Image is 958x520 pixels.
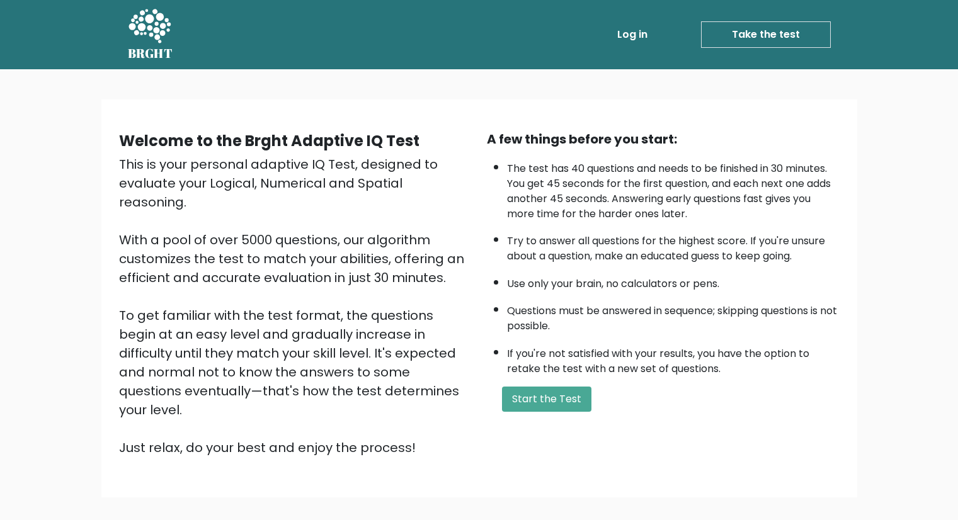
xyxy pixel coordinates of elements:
li: Questions must be answered in sequence; skipping questions is not possible. [507,297,840,334]
a: Take the test [701,21,831,48]
div: This is your personal adaptive IQ Test, designed to evaluate your Logical, Numerical and Spatial ... [119,155,472,457]
li: The test has 40 questions and needs to be finished in 30 minutes. You get 45 seconds for the firs... [507,155,840,222]
li: Try to answer all questions for the highest score. If you're unsure about a question, make an edu... [507,227,840,264]
li: If you're not satisfied with your results, you have the option to retake the test with a new set ... [507,340,840,376]
div: A few things before you start: [487,130,840,149]
a: BRGHT [128,5,173,64]
b: Welcome to the Brght Adaptive IQ Test [119,130,419,151]
li: Use only your brain, no calculators or pens. [507,270,840,291]
button: Start the Test [502,387,591,412]
a: Log in [612,22,653,47]
h5: BRGHT [128,46,173,61]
